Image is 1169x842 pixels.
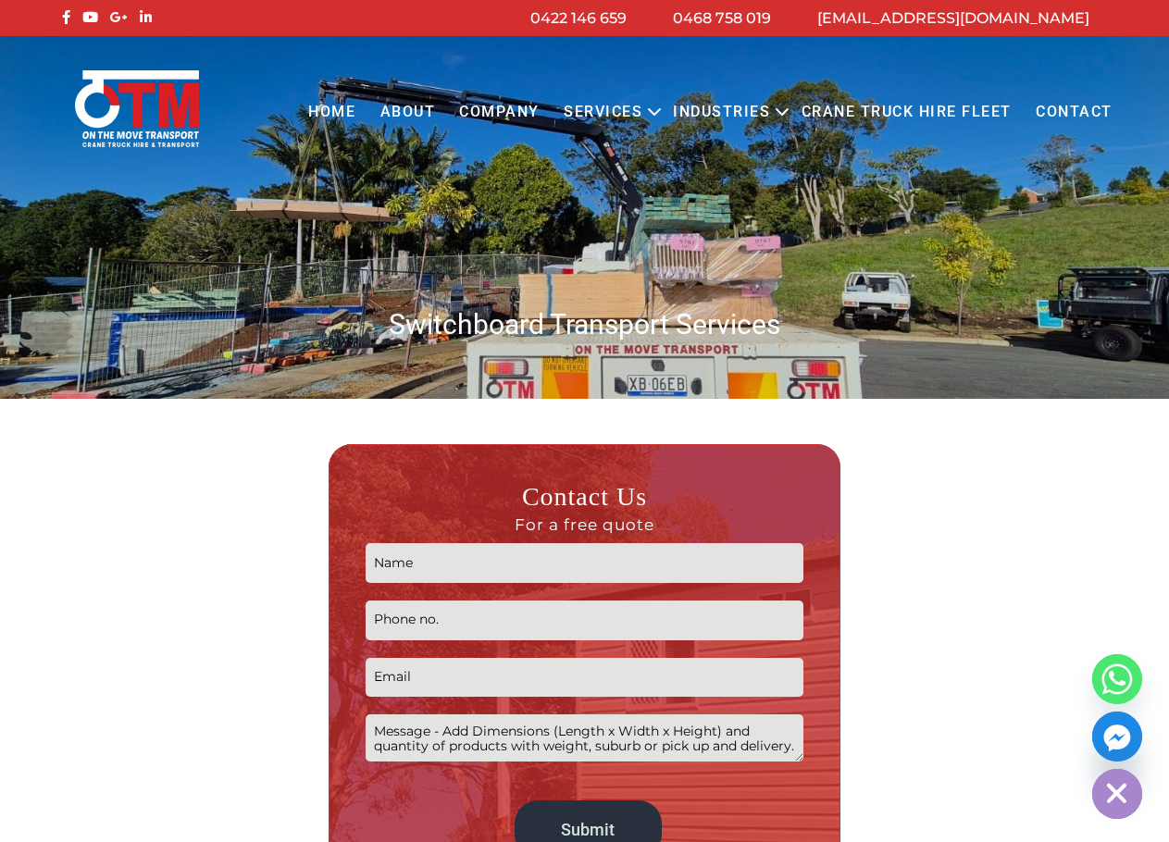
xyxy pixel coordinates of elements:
a: COMPANY [447,87,552,138]
span: For a free quote [366,514,803,535]
h1: Switchboard Transport Services [57,306,1113,342]
a: Contact [1024,87,1125,138]
a: 0422 146 659 [530,9,627,27]
a: Services [552,87,654,138]
input: Name [366,543,803,583]
img: Otmtransport [71,68,203,149]
a: [EMAIL_ADDRESS][DOMAIN_NAME] [817,9,1089,27]
a: 0468 758 019 [673,9,771,27]
a: Industries [661,87,782,138]
a: Facebook_Messenger [1092,712,1142,762]
input: Email [366,658,803,698]
h3: Contact Us [366,480,803,534]
a: Home [296,87,367,138]
input: Phone no. [366,601,803,640]
a: Crane Truck Hire Fleet [789,87,1023,138]
a: About [367,87,447,138]
a: Whatsapp [1092,654,1142,704]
